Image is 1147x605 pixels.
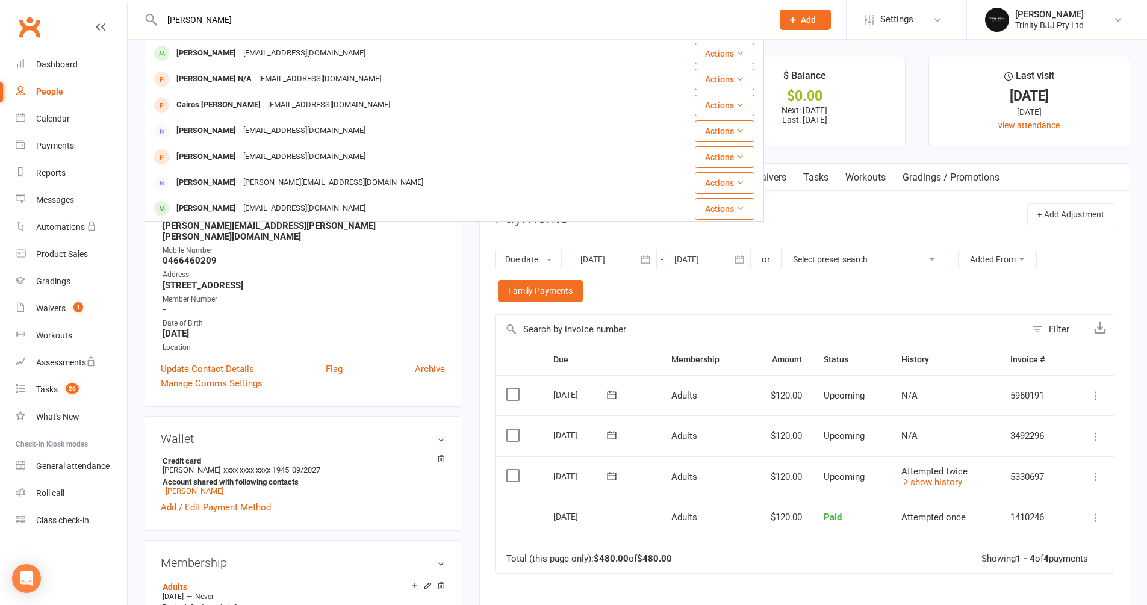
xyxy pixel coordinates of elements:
strong: $480.00 [637,553,672,564]
span: N/A [901,430,918,441]
th: Amount [747,344,813,375]
td: 5960191 [999,375,1069,416]
div: [EMAIL_ADDRESS][DOMAIN_NAME] [240,148,369,166]
div: — [160,592,445,601]
a: Gradings / Promotions [894,164,1008,191]
th: Due [542,344,661,375]
a: Clubworx [14,12,45,42]
a: Tasks 26 [16,376,127,403]
div: Open Intercom Messenger [12,564,41,593]
td: $120.00 [747,375,813,416]
a: Waivers [744,164,795,191]
div: [PERSON_NAME] [173,148,240,166]
strong: 0466460209 [163,255,445,266]
div: Location [163,342,445,353]
span: 1 [73,302,83,312]
p: Next: [DATE] Last: [DATE] [715,105,894,125]
div: [PERSON_NAME] [173,200,240,217]
div: Gradings [36,276,70,286]
td: $120.00 [747,497,813,538]
a: Tasks [795,164,837,191]
div: Address [163,269,445,281]
strong: - [163,304,445,315]
strong: Account shared with following contacts [163,477,439,486]
th: Membership [661,344,747,375]
input: Search... [158,11,764,28]
a: Automations [16,214,127,241]
div: [PERSON_NAME] N/A [173,70,255,88]
h3: Payments [495,208,568,227]
a: What's New [16,403,127,430]
a: Reports [16,160,127,187]
div: Filter [1049,322,1069,337]
button: Filter [1026,315,1086,344]
span: Attempted twice [901,466,968,477]
button: Actions [695,198,754,220]
span: Adults [671,512,697,523]
div: [DATE] [553,385,609,404]
div: [EMAIL_ADDRESS][DOMAIN_NAME] [255,70,385,88]
span: N/A [901,390,918,401]
div: [EMAIL_ADDRESS][DOMAIN_NAME] [240,200,369,217]
div: [EMAIL_ADDRESS][DOMAIN_NAME] [240,45,369,62]
div: $0.00 [715,90,894,102]
strong: [DATE] [163,328,445,339]
div: Class check-in [36,515,89,525]
span: 09/2027 [292,465,320,474]
h3: Membership [161,556,445,569]
div: What's New [36,412,79,421]
div: Dashboard [36,60,78,69]
span: Upcoming [824,471,865,482]
a: Adults [163,582,187,592]
div: [PERSON_NAME][EMAIL_ADDRESS][DOMAIN_NAME] [240,174,427,191]
th: Invoice # [999,344,1069,375]
img: thumb_image1712106278.png [985,8,1009,32]
div: $ Balance [783,68,826,90]
a: Workouts [16,322,127,349]
div: or [762,252,770,267]
td: 1410246 [999,497,1069,538]
div: Waivers [36,303,66,313]
div: Automations [36,222,85,232]
div: Reports [36,168,66,178]
a: show history [901,477,962,488]
div: Payments [36,141,74,150]
li: [PERSON_NAME] [161,455,445,497]
div: Roll call [36,488,64,498]
span: Upcoming [824,430,865,441]
div: Calendar [36,114,70,123]
span: xxxx xxxx xxxx 1945 [223,465,289,474]
a: Payments [16,132,127,160]
span: Adults [671,471,697,482]
a: Roll call [16,480,127,507]
a: Product Sales [16,241,127,268]
span: [DATE] [163,592,184,601]
span: Settings [880,6,913,33]
a: Archive [415,362,445,376]
span: Paid [824,512,842,523]
span: Add [801,15,816,25]
a: Family Payments [498,280,583,302]
strong: $480.00 [594,553,629,564]
div: Messages [36,195,74,205]
a: view attendance [998,120,1060,130]
td: 3492296 [999,415,1069,456]
strong: 1 - 4 [1016,553,1035,564]
td: $120.00 [747,415,813,456]
a: Update Contact Details [161,362,254,376]
button: Actions [695,43,754,64]
strong: 4 [1043,553,1049,564]
div: Last visit [1004,68,1054,90]
div: Member Number [163,294,445,305]
strong: Credit card [163,456,439,465]
button: Add [780,10,831,30]
div: [EMAIL_ADDRESS][DOMAIN_NAME] [264,96,394,114]
a: Workouts [837,164,894,191]
th: History [891,344,999,375]
span: Adults [671,390,697,401]
button: Added From [958,249,1037,270]
button: Actions [695,95,754,116]
span: 26 [66,383,79,394]
div: Assessments [36,358,96,367]
strong: [STREET_ADDRESS] [163,280,445,291]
